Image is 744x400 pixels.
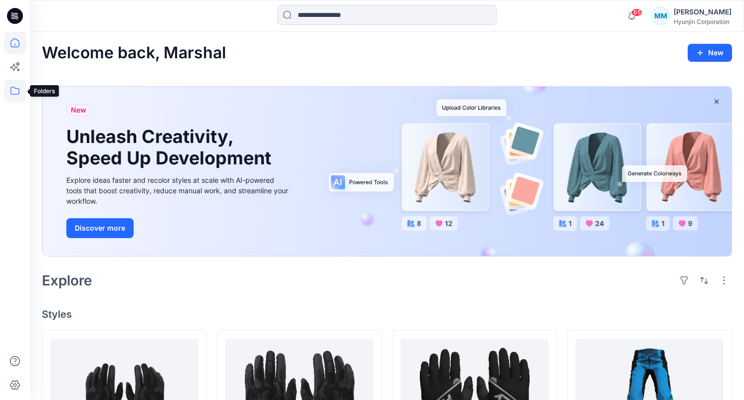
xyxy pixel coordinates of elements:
h1: Unleash Creativity, Speed Up Development [66,126,276,169]
div: MM [652,7,670,25]
button: New [688,44,732,62]
h2: Welcome back, Marshal [42,44,226,62]
h2: Explore [42,272,92,288]
span: New [71,104,86,116]
h4: Styles [42,308,732,320]
a: Discover more [66,218,291,238]
button: Discover more [66,218,134,238]
div: Explore ideas faster and recolor styles at scale with AI-powered tools that boost creativity, red... [66,175,291,206]
div: Hyunjin Corporation [674,18,732,25]
span: 65 [631,8,642,16]
div: [PERSON_NAME] [674,6,732,18]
